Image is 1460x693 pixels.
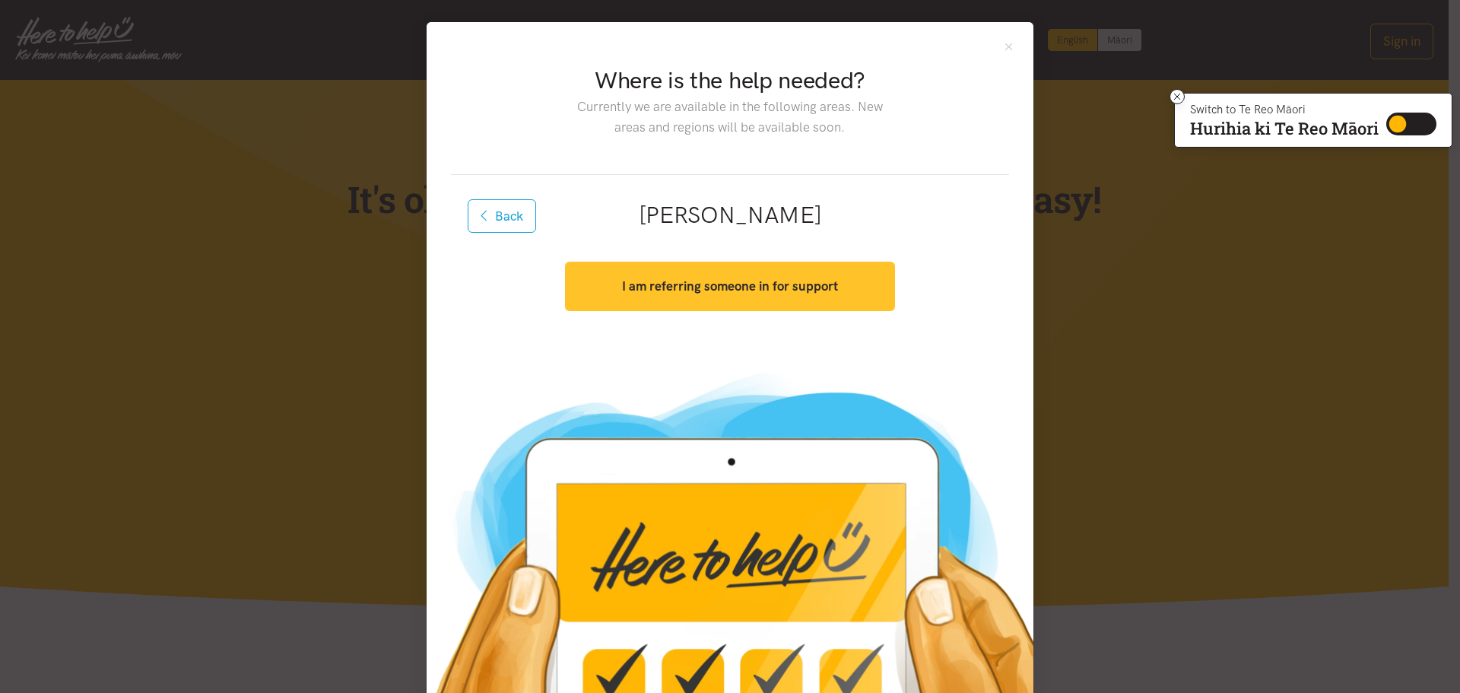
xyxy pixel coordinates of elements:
p: Hurihia ki Te Reo Māori [1190,122,1379,135]
p: Switch to Te Reo Māori [1190,105,1379,114]
button: I am referring someone in for support [565,262,894,311]
strong: I am referring someone in for support [622,278,838,294]
h2: Where is the help needed? [565,65,894,97]
h2: [PERSON_NAME] [475,199,985,231]
button: Back [468,199,536,233]
button: Close [1002,40,1015,53]
p: Currently we are available in the following areas. New areas and regions will be available soon. [565,97,894,138]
